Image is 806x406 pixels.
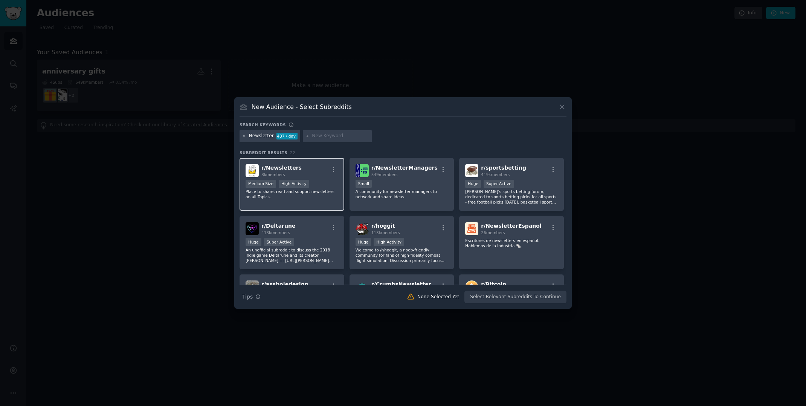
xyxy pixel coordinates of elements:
img: CrumbsNewsletter [356,280,369,294]
span: 22 [290,150,295,155]
img: Deltarune [246,222,259,235]
span: r/ NewsletterManagers [371,165,438,171]
h3: New Audience - Select Subreddits [252,103,352,111]
span: r/ CrumbsNewsletter [371,281,431,287]
div: Medium Size [246,180,276,188]
p: Place to share, read and support newsletters on all Topics. [246,189,338,199]
span: r/ NewsletterEspanol [481,223,541,229]
span: r/ Newsletters [261,165,302,171]
img: sportsbetting [465,164,478,177]
p: Escritores de newsletters en español. Hablemos de la industria 🗞️ [465,238,558,248]
div: Small [356,180,372,188]
span: r/ Deltarune [261,223,295,229]
div: Super Active [484,180,514,188]
div: Huge [465,180,481,188]
div: High Activity [374,238,404,246]
img: hoggit [356,222,369,235]
span: 8k members [261,172,285,177]
span: r/ Bitcoin [481,281,506,287]
h3: Search keywords [240,122,286,127]
p: [PERSON_NAME]'s sports betting forum, dedicated to sports betting picks for all sports - free foo... [465,189,558,205]
button: Tips [240,290,263,303]
img: assholedesign [246,280,259,294]
img: Bitcoin [465,280,478,294]
span: Subreddit Results [240,150,287,155]
div: Super Active [264,238,295,246]
span: 26 members [481,230,505,235]
img: Newsletters [246,164,259,177]
div: Huge [246,238,261,246]
span: Tips [242,293,253,301]
img: NewsletterEspanol [465,222,478,235]
div: 437 / day [276,133,298,139]
span: 419k members [481,172,510,177]
p: Welcome to /r/hoggit, a noob-friendly community for fans of high-fidelity combat flight simulatio... [356,247,448,263]
p: A community for newsletter managers to network and share ideas [356,189,448,199]
p: An unofficial subreddit to discuss the 2018 indie game Deltarune and its creator [PERSON_NAME] --... [246,247,338,263]
span: 413k members [261,230,290,235]
div: Newsletter [249,133,274,139]
span: r/ sportsbetting [481,165,526,171]
span: r/ assholedesign [261,281,308,287]
input: New Keyword [312,133,369,139]
img: NewsletterManagers [356,164,369,177]
div: None Selected Yet [417,294,459,300]
span: 113k members [371,230,400,235]
div: Huge [356,238,371,246]
span: 549 members [371,172,398,177]
span: r/ hoggit [371,223,395,229]
div: High Activity [279,180,309,188]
